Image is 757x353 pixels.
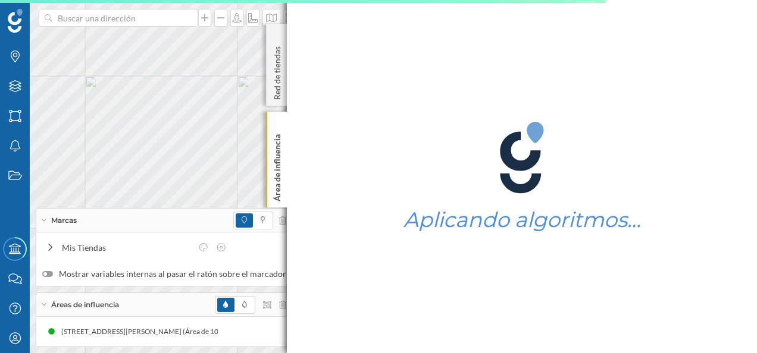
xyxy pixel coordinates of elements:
[8,9,23,33] img: Geoblink Logo
[24,8,66,19] span: Soporte
[51,300,119,310] span: Áreas de influencia
[62,241,192,254] div: Mis Tiendas
[271,130,283,201] p: Área de influencia
[51,326,274,338] div: [STREET_ADDRESS][PERSON_NAME] (Área de 1000 metros de radio)
[271,42,283,100] p: Red de tiendas
[51,215,77,226] span: Marcas
[42,268,286,280] label: Mostrar variables internas al pasar el ratón sobre el marcador
[403,209,641,231] h1: Aplicando algoritmos…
